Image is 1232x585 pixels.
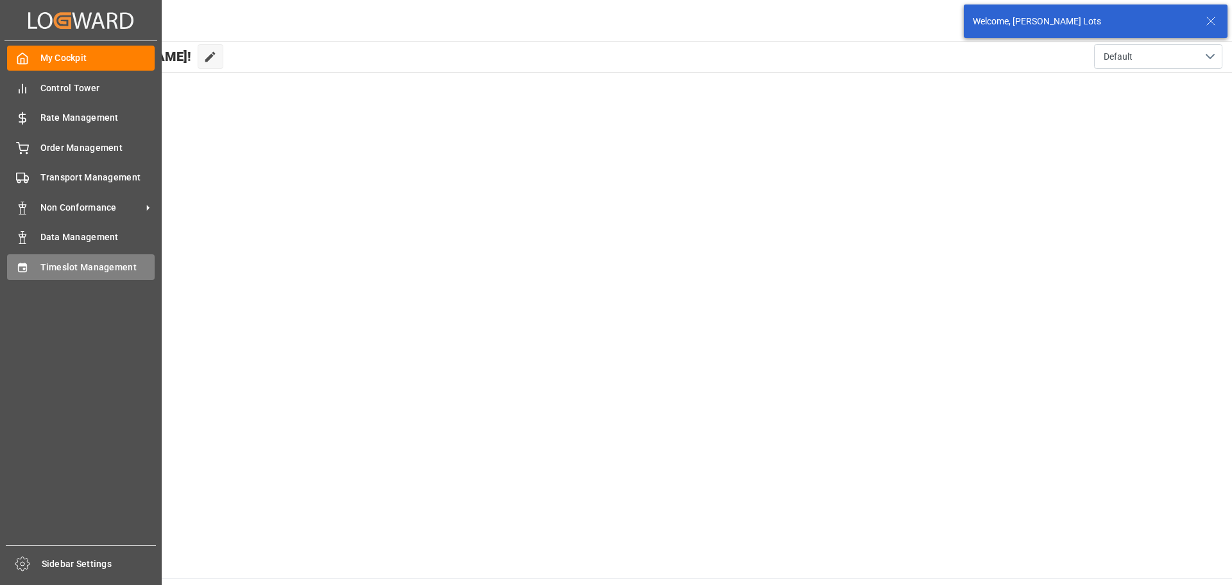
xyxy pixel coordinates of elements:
[1094,44,1222,69] button: open menu
[40,111,155,125] span: Rate Management
[7,75,155,100] a: Control Tower
[40,51,155,65] span: My Cockpit
[40,171,155,184] span: Transport Management
[7,46,155,71] a: My Cockpit
[7,254,155,279] a: Timeslot Management
[53,44,191,69] span: Hello [PERSON_NAME]!
[40,82,155,95] span: Control Tower
[7,165,155,190] a: Transport Management
[42,557,157,571] span: Sidebar Settings
[40,231,155,244] span: Data Management
[7,225,155,250] a: Data Management
[40,261,155,274] span: Timeslot Management
[40,201,142,214] span: Non Conformance
[7,135,155,160] a: Order Management
[40,141,155,155] span: Order Management
[973,15,1193,28] div: Welcome, [PERSON_NAME] Lots
[7,105,155,130] a: Rate Management
[1104,50,1133,64] span: Default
